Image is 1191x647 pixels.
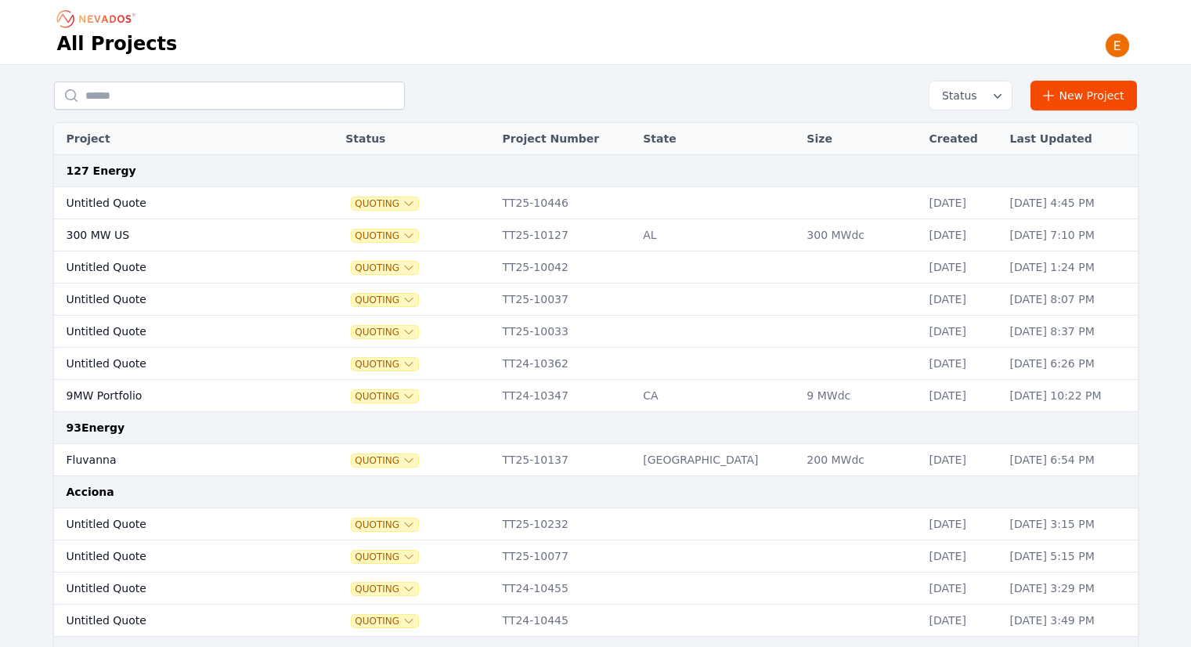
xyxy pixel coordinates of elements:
td: [DATE] [922,380,1002,412]
td: Untitled Quote [54,251,299,284]
tr: Untitled QuoteQuotingTT25-10042[DATE][DATE] 1:24 PM [54,251,1138,284]
td: [DATE] 3:29 PM [1002,573,1138,605]
td: [DATE] 3:15 PM [1002,508,1138,540]
td: [DATE] [922,444,1002,476]
td: TT24-10347 [495,380,636,412]
td: TT25-10232 [495,508,636,540]
td: Acciona [54,476,1138,508]
button: Quoting [352,197,418,210]
button: Quoting [352,390,418,403]
td: Untitled Quote [54,316,299,348]
td: Untitled Quote [54,187,299,219]
button: Quoting [352,262,418,274]
td: [DATE] [922,540,1002,573]
button: Quoting [352,326,418,338]
td: 300 MW US [54,219,299,251]
td: [DATE] [922,251,1002,284]
td: [DATE] [922,605,1002,637]
tr: Untitled QuoteQuotingTT25-10037[DATE][DATE] 8:07 PM [54,284,1138,316]
tr: FluvannaQuotingTT25-10137[GEOGRAPHIC_DATA]200 MWdc[DATE][DATE] 6:54 PM [54,444,1138,476]
th: Project Number [495,123,636,155]
tr: 300 MW USQuotingTT25-10127AL300 MWdc[DATE][DATE] 7:10 PM [54,219,1138,251]
td: [DATE] [922,348,1002,380]
tr: Untitled QuoteQuotingTT24-10455[DATE][DATE] 3:29 PM [54,573,1138,605]
td: TT24-10362 [495,348,636,380]
td: Untitled Quote [54,284,299,316]
td: TT24-10445 [495,605,636,637]
h1: All Projects [57,31,178,56]
td: [DATE] [922,508,1002,540]
th: State [635,123,799,155]
td: [DATE] [922,187,1002,219]
td: CA [635,380,799,412]
td: [DATE] [922,219,1002,251]
td: [DATE] [922,573,1002,605]
td: [DATE] 4:45 PM [1002,187,1138,219]
td: [DATE] [922,284,1002,316]
tr: Untitled QuoteQuotingTT25-10232[DATE][DATE] 3:15 PM [54,508,1138,540]
td: TT24-10455 [495,573,636,605]
button: Quoting [352,294,418,306]
td: Untitled Quote [54,540,299,573]
td: 200 MWdc [799,444,921,476]
td: 93Energy [54,412,1138,444]
td: TT25-10037 [495,284,636,316]
th: Size [799,123,921,155]
td: 9MW Portfolio [54,380,299,412]
tr: Untitled QuoteQuotingTT24-10445[DATE][DATE] 3:49 PM [54,605,1138,637]
tr: Untitled QuoteQuotingTT24-10362[DATE][DATE] 6:26 PM [54,348,1138,380]
td: 300 MWdc [799,219,921,251]
td: TT25-10077 [495,540,636,573]
tr: 9MW PortfolioQuotingTT24-10347CA9 MWdc[DATE][DATE] 10:22 PM [54,380,1138,412]
td: [DATE] [922,316,1002,348]
td: TT25-10127 [495,219,636,251]
button: Quoting [352,551,418,563]
td: 127 Energy [54,155,1138,187]
span: Status [936,88,977,103]
td: [DATE] 1:24 PM [1002,251,1138,284]
tr: Untitled QuoteQuotingTT25-10446[DATE][DATE] 4:45 PM [54,187,1138,219]
th: Created [922,123,1002,155]
td: [GEOGRAPHIC_DATA] [635,444,799,476]
th: Project [54,123,299,155]
td: 9 MWdc [799,380,921,412]
td: TT25-10446 [495,187,636,219]
td: Fluvanna [54,444,299,476]
th: Status [337,123,494,155]
td: [DATE] 6:26 PM [1002,348,1138,380]
button: Quoting [352,358,418,370]
td: [DATE] 8:07 PM [1002,284,1138,316]
td: Untitled Quote [54,605,299,637]
button: Quoting [352,230,418,242]
td: AL [635,219,799,251]
button: Status [929,81,1012,110]
td: TT25-10137 [495,444,636,476]
nav: Breadcrumb [57,6,140,31]
button: Quoting [352,519,418,531]
tr: Untitled QuoteQuotingTT25-10033[DATE][DATE] 8:37 PM [54,316,1138,348]
td: [DATE] 8:37 PM [1002,316,1138,348]
td: Untitled Quote [54,348,299,380]
td: Untitled Quote [54,508,299,540]
td: Untitled Quote [54,573,299,605]
td: [DATE] 3:49 PM [1002,605,1138,637]
td: [DATE] 5:15 PM [1002,540,1138,573]
button: Quoting [352,454,418,467]
a: New Project [1030,81,1138,110]
td: [DATE] 6:54 PM [1002,444,1138,476]
button: Quoting [352,615,418,627]
td: TT25-10042 [495,251,636,284]
th: Last Updated [1002,123,1138,155]
button: Quoting [352,583,418,595]
td: [DATE] 7:10 PM [1002,219,1138,251]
